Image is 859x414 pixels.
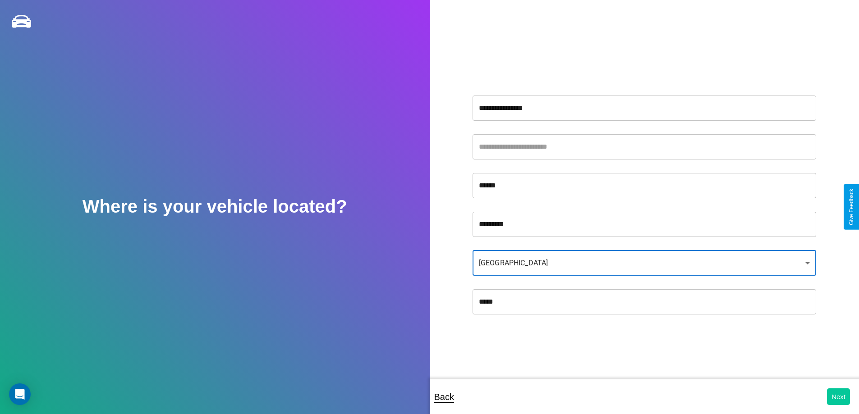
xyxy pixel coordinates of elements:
div: Give Feedback [848,189,854,225]
div: Open Intercom Messenger [9,383,31,405]
h2: Where is your vehicle located? [83,196,347,217]
div: [GEOGRAPHIC_DATA] [473,250,816,276]
p: Back [434,389,454,405]
button: Next [827,388,850,405]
